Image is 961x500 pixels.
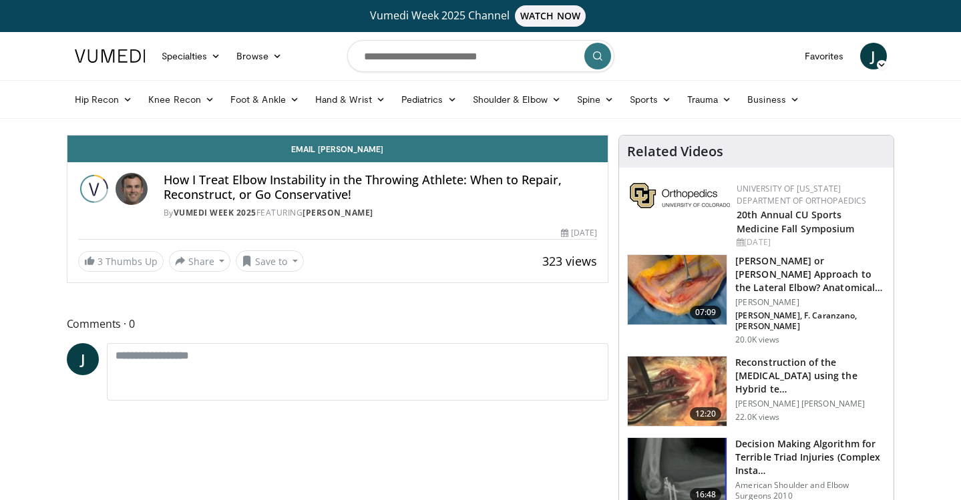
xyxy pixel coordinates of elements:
button: Save to [236,250,304,272]
p: [PERSON_NAME], F. Caranzano, [PERSON_NAME] [735,310,886,332]
a: Browse [228,43,290,69]
a: 12:20 Reconstruction of the [MEDICAL_DATA] using the Hybrid te… [PERSON_NAME] [PERSON_NAME] 22.0K... [627,356,886,427]
a: 07:09 [PERSON_NAME] or [PERSON_NAME] Approach to the Lateral Elbow? Anatomical Understan… [PERSON... [627,254,886,345]
h3: [PERSON_NAME] or [PERSON_NAME] Approach to the Lateral Elbow? Anatomical Understan… [735,254,886,294]
div: [DATE] [737,236,883,248]
a: J [67,343,99,375]
a: Knee Recon [140,86,222,113]
img: benn_3.png.150x105_q85_crop-smart_upscale.jpg [628,356,727,426]
img: Avatar [116,173,148,205]
div: By FEATURING [164,207,598,219]
a: J [860,43,887,69]
span: WATCH NOW [515,5,586,27]
img: Vumedi Week 2025 [78,173,110,205]
a: Favorites [797,43,852,69]
a: Shoulder & Elbow [465,86,569,113]
h4: Related Videos [627,144,723,160]
img: 355603a8-37da-49b6-856f-e00d7e9307d3.png.150x105_q85_autocrop_double_scale_upscale_version-0.2.png [630,183,730,208]
img: VuMedi Logo [75,49,146,63]
span: 07:09 [690,306,722,319]
h4: How I Treat Elbow Instability in the Throwing Athlete: When to Repair, Reconstruct, or Go Conserv... [164,173,598,202]
h3: Reconstruction of the [MEDICAL_DATA] using the Hybrid te… [735,356,886,396]
a: Vumedi Week 2025 [174,207,256,218]
a: Specialties [154,43,229,69]
img: d5fb476d-116e-4503-aa90-d2bb1c71af5c.150x105_q85_crop-smart_upscale.jpg [628,255,727,324]
a: Spine [569,86,622,113]
a: Email [PERSON_NAME] [67,136,608,162]
a: 3 Thumbs Up [78,251,164,272]
h3: Decision Making Algorithm for Terrible Triad Injuries (Complex Insta… [735,437,886,477]
button: Share [169,250,231,272]
p: 22.0K views [735,412,779,423]
p: [PERSON_NAME] [PERSON_NAME] [735,399,886,409]
a: Hip Recon [67,86,141,113]
span: 3 [98,255,103,268]
a: University of [US_STATE] Department of Orthopaedics [737,183,866,206]
div: [DATE] [561,227,597,239]
span: 323 views [542,253,597,269]
a: Vumedi Week 2025 ChannelWATCH NOW [77,5,885,27]
a: Hand & Wrist [307,86,393,113]
a: Pediatrics [393,86,465,113]
input: Search topics, interventions [347,40,614,72]
a: Business [739,86,807,113]
a: Foot & Ankle [222,86,307,113]
a: 20th Annual CU Sports Medicine Fall Symposium [737,208,854,235]
a: Trauma [679,86,740,113]
p: [PERSON_NAME] [735,297,886,308]
a: [PERSON_NAME] [303,207,373,218]
span: Comments 0 [67,315,609,332]
p: 20.0K views [735,334,779,345]
span: 12:20 [690,407,722,421]
a: Sports [622,86,679,113]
